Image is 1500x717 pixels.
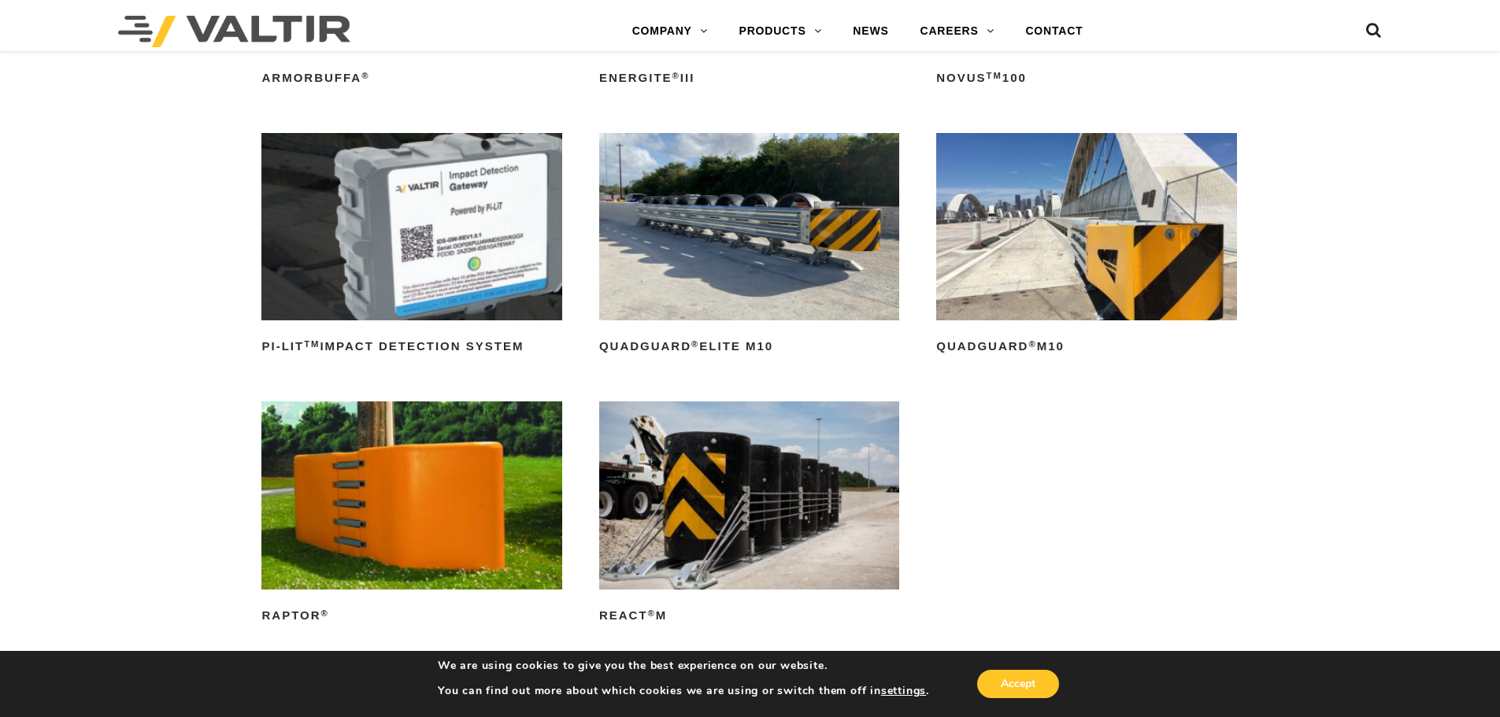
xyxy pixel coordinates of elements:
h2: ENERGITE III [599,65,899,91]
p: We are using cookies to give you the best experience on our website. [438,659,929,673]
sup: ® [691,339,699,349]
a: PRODUCTS [724,16,838,47]
h2: REACT M [599,604,899,629]
h2: NOVUS 100 [936,65,1236,91]
a: PI-LITTMImpact Detection System [261,133,561,360]
sup: ® [672,71,680,80]
a: CAREERS [905,16,1010,47]
a: COMPANY [617,16,724,47]
a: NEWS [837,16,904,47]
sup: ® [1028,339,1036,349]
h2: PI-LIT Impact Detection System [261,334,561,360]
a: REACT®M [599,401,899,628]
img: Valtir [118,16,350,47]
h2: QuadGuard Elite M10 [599,334,899,360]
a: QuadGuard®M10 [936,133,1236,360]
button: settings [881,684,926,698]
a: CONTACT [1009,16,1098,47]
sup: ® [361,71,369,80]
sup: ® [321,608,329,618]
h2: ArmorBuffa [261,65,561,91]
h2: RAPTOR [261,604,561,629]
h2: QuadGuard M10 [936,334,1236,360]
p: You can find out more about which cookies we are using or switch them off in . [438,684,929,698]
sup: TM [304,339,320,349]
a: RAPTOR® [261,401,561,628]
sup: ® [648,608,656,618]
sup: TM [987,71,1002,80]
button: Accept [977,670,1059,698]
a: QuadGuard®Elite M10 [599,133,899,360]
